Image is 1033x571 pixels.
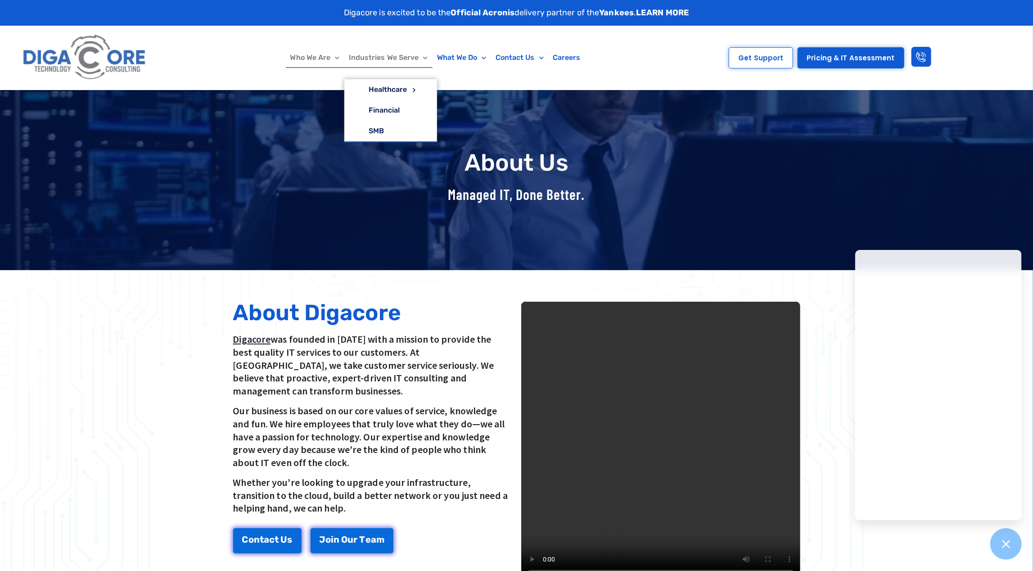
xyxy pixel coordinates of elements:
a: Contact Us [233,528,302,553]
p: Digacore is excited to be the delivery partner of the . [344,7,690,19]
span: U [280,535,287,544]
span: r [353,535,357,544]
span: u [347,535,353,544]
span: o [248,535,254,544]
a: Healthcare [344,79,437,100]
span: T [360,535,365,544]
a: Contact Us [491,47,548,68]
p: Our business is based on our core values of service, knowledge and fun. We hire employees that tr... [233,404,512,469]
span: a [264,535,269,544]
a: What We Do [433,47,491,68]
strong: Official Acronis [451,8,515,18]
span: m [376,535,384,544]
span: O [341,535,347,544]
strong: Yankees [600,8,634,18]
ul: Industries We Serve [344,79,437,142]
a: LEARN MORE [636,8,689,18]
span: C [242,535,248,544]
a: SMB [344,121,437,141]
span: Managed IT, Done Better. [448,186,585,203]
span: c [269,535,275,544]
span: s [287,535,292,544]
a: Pricing & IT Assessment [798,47,904,68]
a: Get Support [729,47,793,68]
span: n [334,535,339,544]
a: Digacore [233,333,271,345]
a: Industries We Serve [344,47,433,68]
span: Pricing & IT Assessment [807,54,895,61]
h2: About Digacore [233,302,512,324]
p: was founded in [DATE] with a mission to provide the best quality IT services to our customers. At... [233,333,512,397]
span: e [365,535,371,544]
span: J [320,535,325,544]
span: o [325,535,331,544]
a: Join Our Team [311,528,393,553]
span: i [331,535,334,544]
h1: About Us [229,150,805,176]
span: t [260,535,264,544]
nav: Menu [200,47,670,68]
span: a [371,535,376,544]
a: Financial [344,100,437,121]
iframe: Chatgenie Messenger [855,250,1022,520]
p: Whether you’re looking to upgrade your infrastructure, transition to the cloud, build a better ne... [233,476,512,515]
span: t [275,535,279,544]
a: Who We Are [286,47,344,68]
a: Careers [548,47,585,68]
span: Get Support [738,54,783,61]
img: Digacore logo 1 [20,30,150,85]
span: n [254,535,260,544]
